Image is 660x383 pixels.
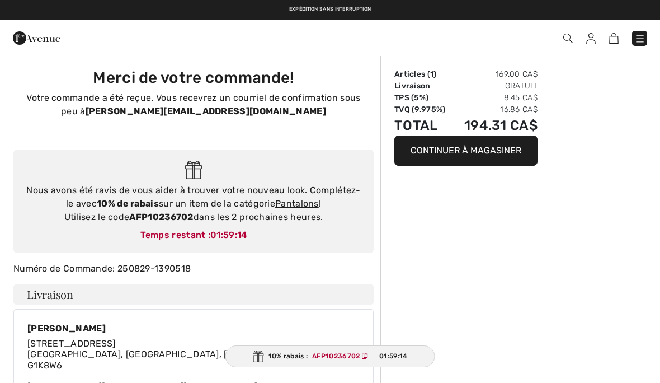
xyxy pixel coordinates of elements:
strong: [PERSON_NAME][EMAIL_ADDRESS][DOMAIN_NAME] [86,106,326,116]
td: 194.31 CA$ [453,115,538,136]
td: 16.86 CA$ [453,104,538,115]
h4: Livraison [13,284,374,305]
span: [STREET_ADDRESS] [GEOGRAPHIC_DATA], [GEOGRAPHIC_DATA], [GEOGRAPHIC_DATA] G1K8W6 [27,338,318,370]
a: 1ère Avenue [13,32,60,43]
img: 1ère Avenue [13,27,60,49]
div: Numéro de Commande: 250829-1390518 [7,262,380,275]
td: TPS (5%) [394,92,453,104]
div: [PERSON_NAME] [27,323,318,334]
td: Articles ( ) [394,68,453,80]
a: Pantalons [275,198,319,209]
span: 01:59:14 [210,230,247,240]
ins: AFP10236702 [312,352,360,360]
img: Gift.svg [185,161,202,179]
img: Menu [634,33,645,44]
div: Temps restant : [25,228,362,242]
h3: Merci de votre commande! [20,68,367,87]
td: 169.00 CA$ [453,68,538,80]
button: Continuer à magasiner [394,136,538,166]
strong: AFP10236702 [129,212,193,222]
p: Votre commande a été reçue. Vous recevrez un courriel de confirmation sous peu à [20,91,367,118]
div: Nous avons été ravis de vous aider à trouver votre nouveau look. Complétez-le avec sur un item de... [25,184,362,224]
td: Total [394,115,453,136]
span: 1 [430,69,433,79]
td: TVQ (9.975%) [394,104,453,115]
span: 01:59:14 [379,351,407,361]
img: Panier d'achat [609,33,619,44]
td: 8.45 CA$ [453,92,538,104]
img: Mes infos [586,33,596,44]
div: 10% rabais : [225,345,435,367]
td: Livraison [394,80,453,92]
strong: 10% de rabais [97,198,159,209]
td: Gratuit [453,80,538,92]
img: Recherche [563,34,573,43]
img: Gift.svg [253,351,264,362]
